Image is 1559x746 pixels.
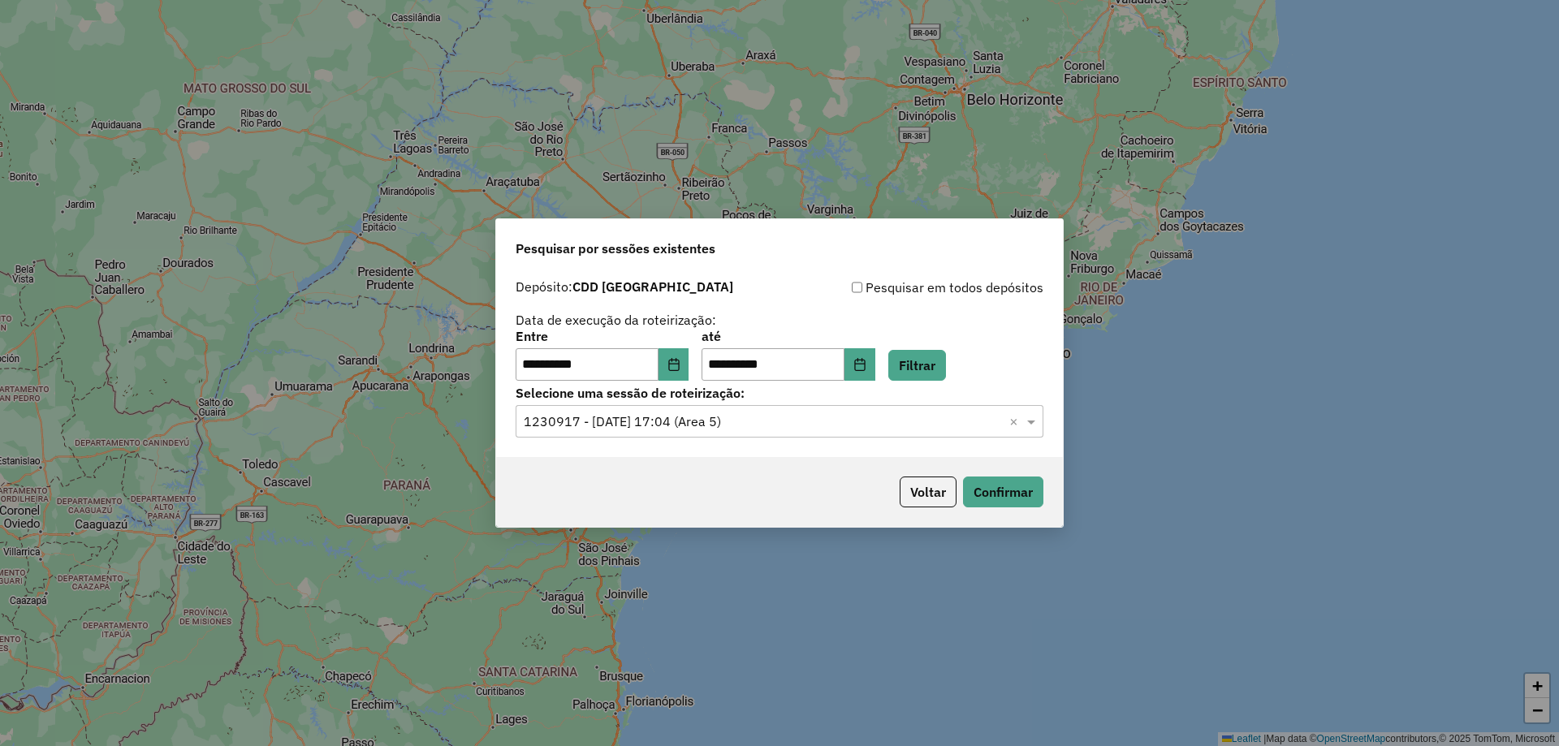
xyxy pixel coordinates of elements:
label: até [702,326,875,346]
span: Clear all [1009,412,1023,431]
div: Pesquisar em todos depósitos [779,278,1043,297]
button: Choose Date [844,348,875,381]
button: Confirmar [963,476,1043,507]
button: Filtrar [888,350,946,381]
label: Data de execução da roteirização: [516,310,716,330]
label: Selecione uma sessão de roteirização: [516,383,1043,403]
span: Pesquisar por sessões existentes [516,239,715,258]
label: Depósito: [516,277,733,296]
button: Voltar [900,476,957,507]
label: Entre [516,326,689,346]
strong: CDD [GEOGRAPHIC_DATA] [572,278,733,295]
button: Choose Date [659,348,689,381]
